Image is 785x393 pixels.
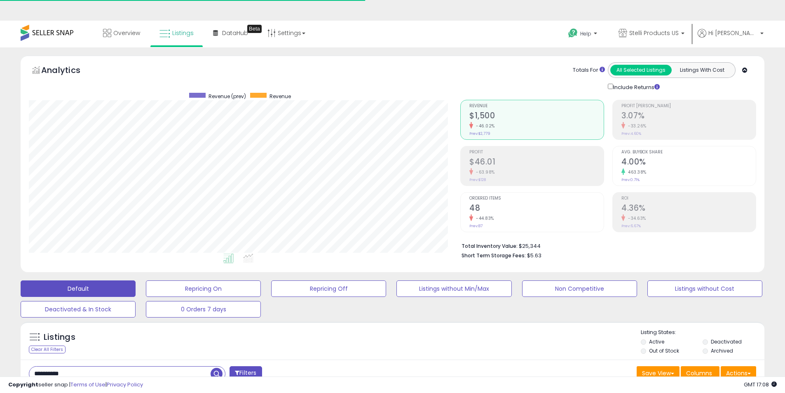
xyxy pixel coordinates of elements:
span: Profit [469,150,604,155]
div: seller snap | | [8,381,143,389]
a: Terms of Use [70,381,105,388]
small: -63.98% [473,169,495,175]
a: Overview [97,21,146,45]
small: Prev: 4.60% [621,131,641,136]
small: Prev: 0.71% [621,177,640,182]
label: Deactivated [711,338,742,345]
a: Listings [153,21,200,45]
span: Stelli Products US [629,29,679,37]
span: $5.63 [527,252,541,259]
h5: Analytics [41,64,96,78]
label: Active [649,338,664,345]
strong: Copyright [8,381,38,388]
h2: 4.00% [621,157,756,168]
i: Get Help [568,28,578,38]
b: Short Term Storage Fees: [462,252,526,259]
button: Default [21,280,136,297]
span: Revenue [469,104,604,108]
div: Tooltip anchor [247,25,262,33]
h2: 48 [469,203,604,214]
h5: Listings [44,332,75,343]
small: -44.83% [473,215,494,221]
p: Listing States: [641,329,764,337]
span: Profit [PERSON_NAME] [621,104,756,108]
small: -34.63% [625,215,646,221]
button: Listings without Cost [647,280,762,297]
span: DataHub [222,29,248,37]
small: -33.26% [625,123,647,129]
button: Listings without Min/Max [396,280,511,297]
div: Include Returns [602,82,670,92]
small: Prev: 6.67% [621,224,641,228]
label: Archived [711,347,733,354]
a: Settings [261,21,312,45]
span: Overview [113,29,140,37]
small: -46.02% [473,123,495,129]
a: Privacy Policy [107,381,143,388]
button: All Selected Listings [610,65,672,75]
h2: $46.01 [469,157,604,168]
label: Out of Stock [649,347,679,354]
button: Deactivated & In Stock [21,301,136,318]
small: Prev: $2,779 [469,131,490,136]
div: Clear All Filters [29,346,66,353]
span: ROI [621,196,756,201]
button: Non Competitive [522,280,637,297]
span: Columns [686,369,712,377]
button: Repricing Off [271,280,386,297]
span: Ordered Items [469,196,604,201]
h2: 4.36% [621,203,756,214]
a: DataHub [207,21,254,45]
a: Stelli Products US [612,21,691,47]
small: 463.38% [625,169,647,175]
a: Hi [PERSON_NAME] [698,29,764,47]
span: Hi [PERSON_NAME] [708,29,758,37]
li: $25,344 [462,240,750,250]
span: Help [580,30,591,37]
h2: 3.07% [621,111,756,122]
h2: $1,500 [469,111,604,122]
b: Total Inventory Value: [462,242,518,249]
span: Avg. Buybox Share [621,150,756,155]
span: 2025-09-10 17:08 GMT [744,381,777,388]
button: Actions [721,366,756,380]
small: Prev: $128 [469,177,486,182]
div: Totals For [573,66,605,74]
button: Filters [230,366,262,381]
span: Revenue (prev) [209,93,246,100]
span: Revenue [269,93,291,100]
button: Columns [681,366,719,380]
button: 0 Orders 7 days [146,301,261,318]
a: Help [562,22,605,47]
small: Prev: 87 [469,224,483,228]
button: Save View [637,366,680,380]
span: Listings [172,29,194,37]
button: Repricing On [146,280,261,297]
button: Listings With Cost [671,65,733,75]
